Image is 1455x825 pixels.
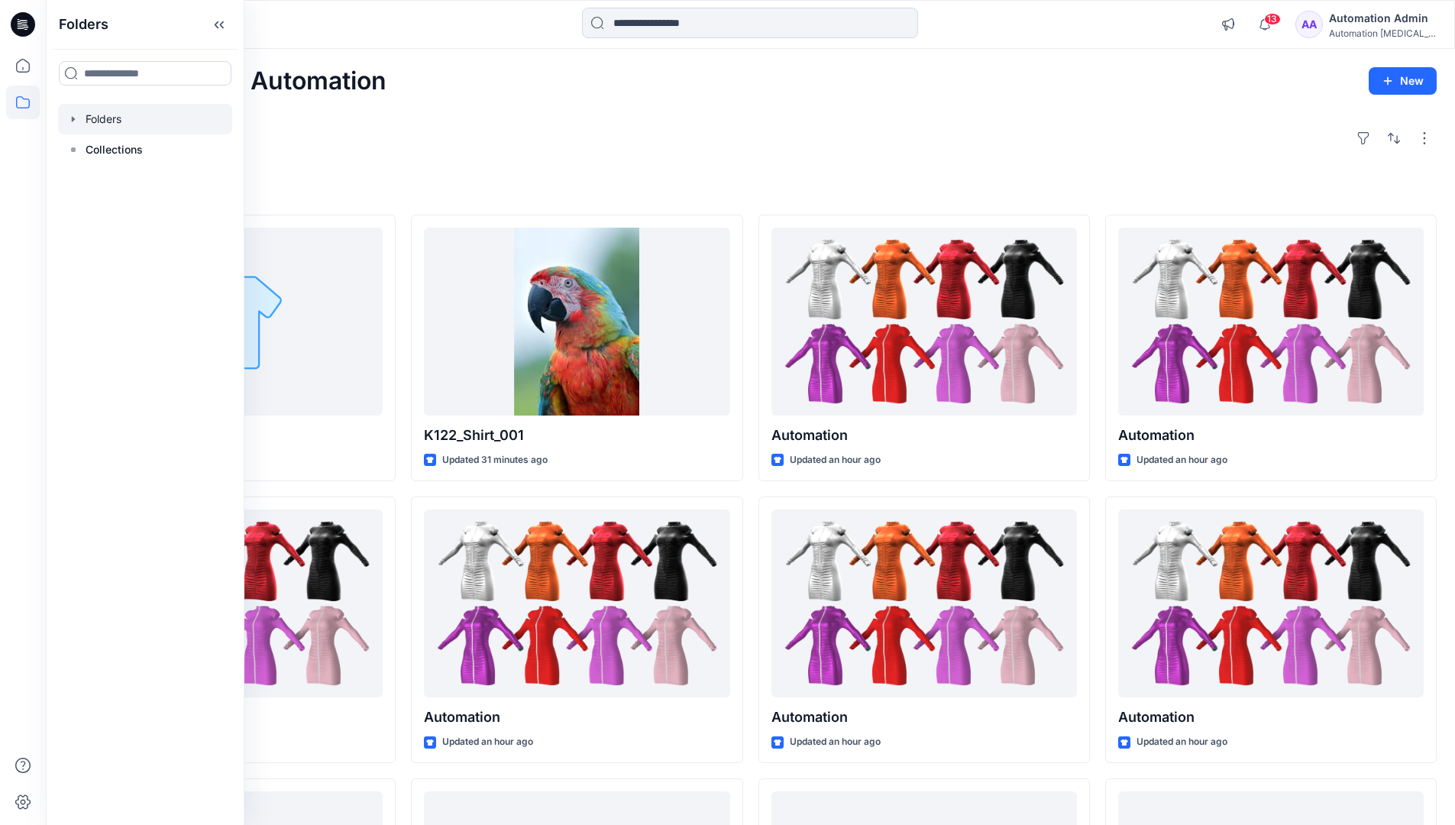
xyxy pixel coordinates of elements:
h4: Styles [64,181,1437,199]
a: Automation [1118,228,1424,416]
a: Automation [771,510,1077,698]
p: Automation [771,425,1077,446]
button: New [1369,67,1437,95]
a: Automation [424,510,729,698]
p: Updated an hour ago [1137,734,1227,750]
p: Automation [771,707,1077,728]
p: Updated an hour ago [1137,452,1227,468]
p: Updated an hour ago [442,734,533,750]
a: K122_Shirt_001 [424,228,729,416]
p: Updated an hour ago [790,452,881,468]
p: Automation [424,707,729,728]
span: 13 [1264,13,1281,25]
a: Automation [771,228,1077,416]
p: K122_Shirt_001 [424,425,729,446]
p: Updated 31 minutes ago [442,452,548,468]
div: Automation [MEDICAL_DATA]... [1329,27,1436,39]
div: AA [1295,11,1323,38]
div: Automation Admin [1329,9,1436,27]
p: Collections [86,141,143,159]
p: Automation [1118,707,1424,728]
p: Automation [1118,425,1424,446]
a: Automation [1118,510,1424,698]
p: Updated an hour ago [790,734,881,750]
